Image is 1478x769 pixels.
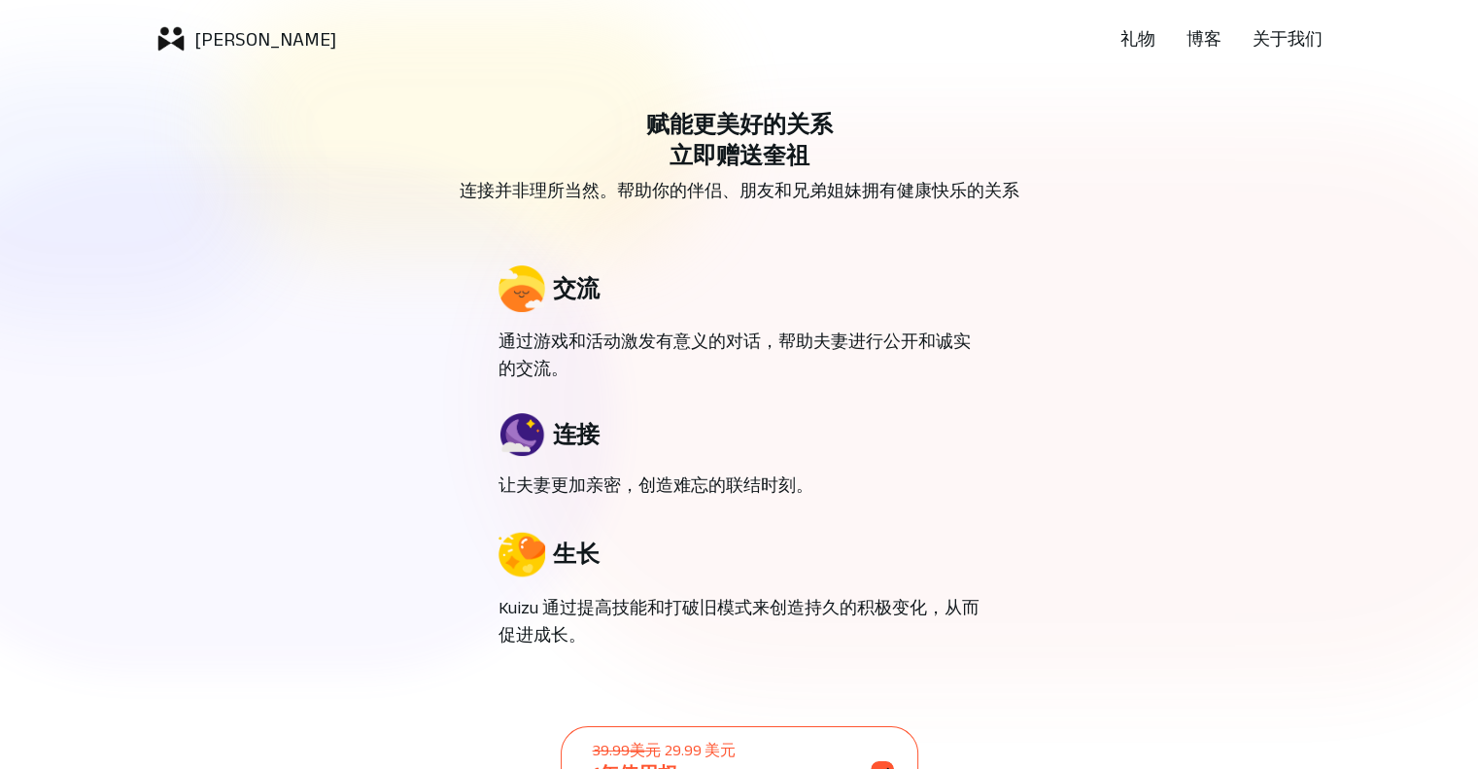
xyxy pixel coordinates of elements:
a: 关于我们 [1253,25,1323,52]
img: 交流 [498,265,545,312]
font: 立即赠送奎祖 [670,142,809,168]
font: 39.99美元 [593,742,661,758]
font: 29.99 美元 [665,742,736,758]
font: 关于我们 [1253,29,1323,49]
img: 标志图标 [155,23,187,54]
font: 通过游戏和活动激发有意义的对话，帮助夫妻进行公开和诚实的交流。 [498,332,971,378]
font: 博客 [1186,29,1221,49]
a: 礼物 [1120,25,1155,52]
font: [PERSON_NAME] [194,28,336,50]
a: 博客 [1186,25,1221,52]
img: 连接 [498,413,545,456]
font: 赋能更美好的关系 [646,111,833,137]
a: 标志图标[PERSON_NAME] [155,23,336,54]
font: 让夫妻更加亲密，创造难忘的联结时刻。 [498,475,813,495]
font: 交流 [553,275,600,301]
font: 礼物 [1120,29,1155,49]
font: Kuizu 通过提高技能和打破旧模式来创造持久的积极变化，从而促进成长。 [498,598,980,645]
font: 连接 [553,421,600,447]
font: 生长 [553,541,600,567]
font: 连接并非理所当然。帮助你的伴侣、朋友和兄弟姐妹拥有健康快乐的关系 [460,181,1019,200]
img: 生长 [498,530,545,578]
